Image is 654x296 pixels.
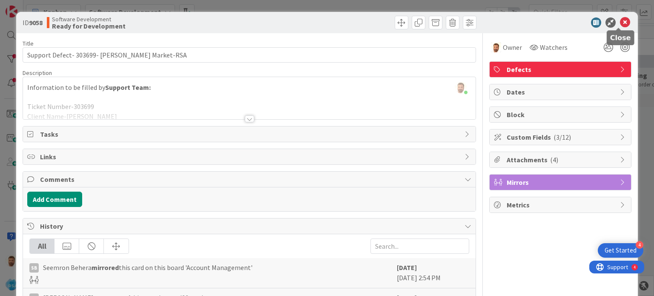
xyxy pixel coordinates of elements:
[92,263,119,272] b: mirrored
[27,192,82,207] button: Add Comment
[507,109,616,120] span: Block
[23,69,52,77] span: Description
[30,239,54,253] div: All
[23,47,476,63] input: type card name here...
[550,155,558,164] span: ( 4 )
[52,23,126,29] b: Ready for Development
[52,16,126,23] span: Software Development
[370,239,469,254] input: Search...
[455,81,467,93] img: XQnMoIyljuWWkMzYLB6n4fjicomZFlZU.png
[554,133,571,141] span: ( 3/12 )
[540,42,568,52] span: Watchers
[397,263,417,272] b: [DATE]
[40,152,460,162] span: Links
[636,241,643,249] div: 4
[507,155,616,165] span: Attachments
[598,243,643,258] div: Open Get Started checklist, remaining modules: 4
[44,3,46,10] div: 4
[27,83,471,92] p: Information to be filled by
[23,17,43,28] span: ID
[507,200,616,210] span: Metrics
[23,40,34,47] label: Title
[105,83,151,92] strong: Support Team:
[40,129,460,139] span: Tasks
[610,34,631,42] h5: Close
[18,1,39,11] span: Support
[605,246,637,255] div: Get Started
[29,263,39,273] div: SB
[507,132,616,142] span: Custom Fields
[507,177,616,187] span: Mirrors
[503,42,522,52] span: Owner
[40,221,460,231] span: History
[43,262,252,273] span: Seemron Behera this card on this board 'Account Management'
[397,262,469,284] div: [DATE] 2:54 PM
[507,64,616,75] span: Defects
[491,42,501,52] img: AS
[40,174,460,184] span: Comments
[507,87,616,97] span: Dates
[29,18,43,27] b: 9058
